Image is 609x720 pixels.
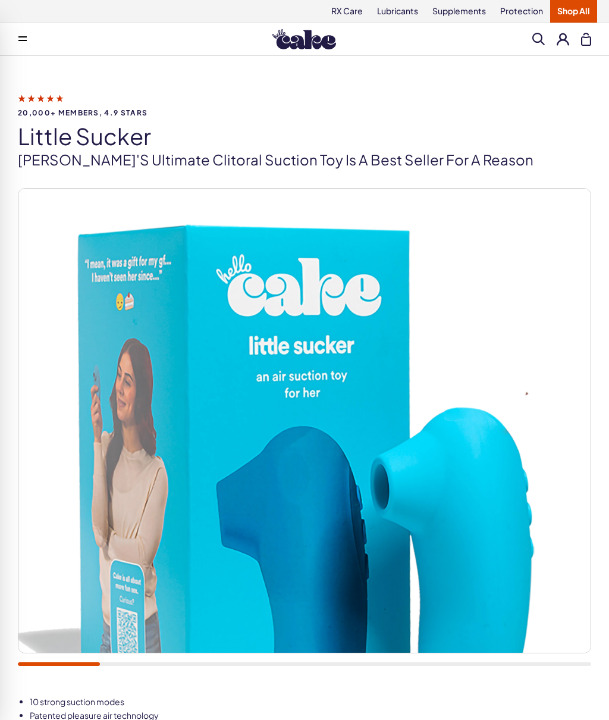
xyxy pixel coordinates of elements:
[18,150,591,170] p: [PERSON_NAME]'s ultimate clitoral suction toy is a best seller for a reason
[18,124,591,149] h1: little sucker
[18,109,591,117] span: 20,000+ members, 4.9 stars
[30,696,591,708] li: 10 strong suction modes
[272,29,336,49] img: Hello Cake
[18,93,591,117] a: 20,000+ members, 4.9 stars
